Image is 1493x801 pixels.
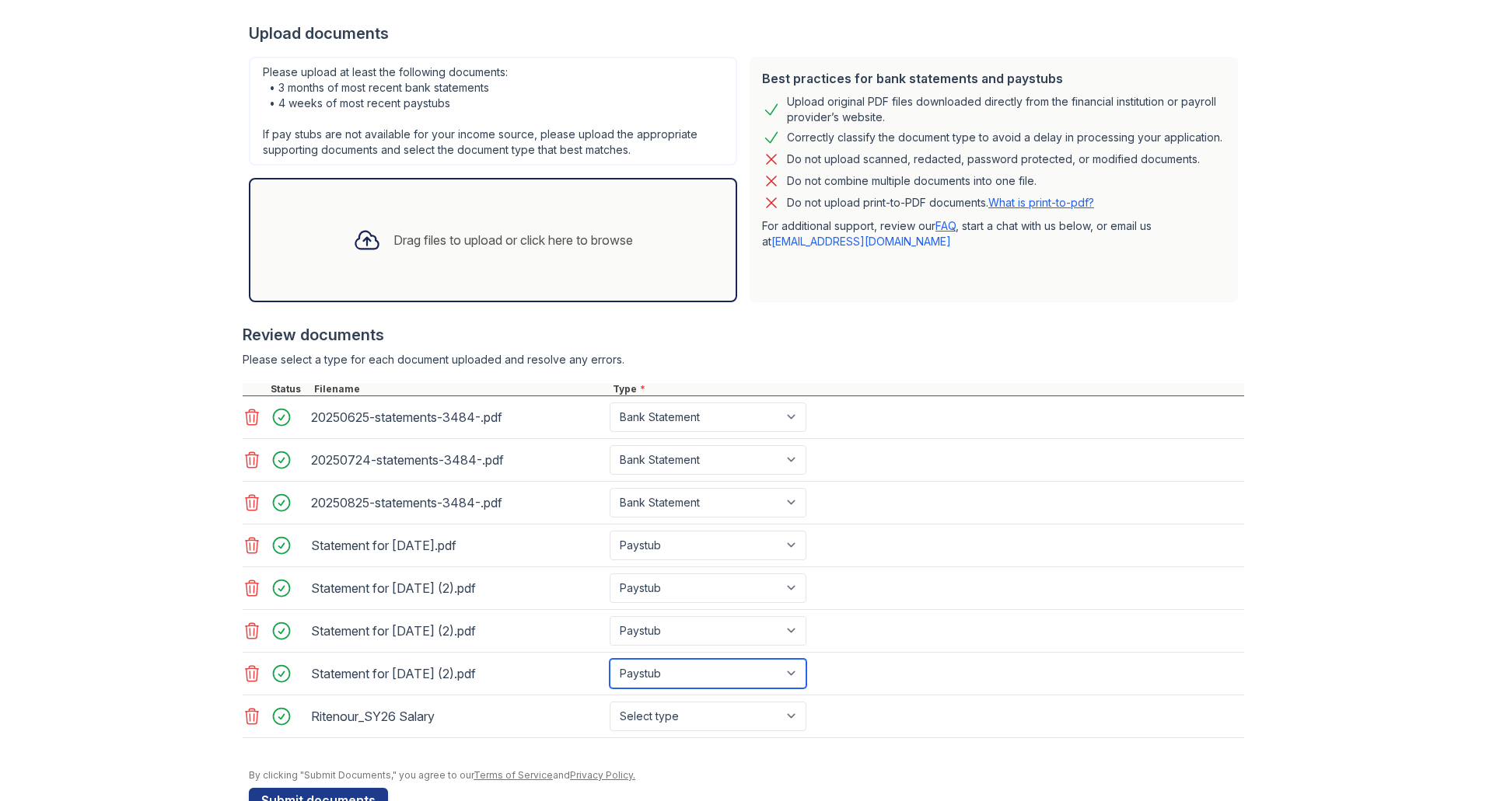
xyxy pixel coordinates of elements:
div: 20250724-statements-3484-.pdf [311,448,603,472]
div: By clicking "Submit Documents," you agree to our and [249,769,1244,782]
div: Statement for [DATE].pdf [311,533,603,558]
a: FAQ [935,219,956,232]
div: Status [267,383,311,395]
div: Statement for [DATE] (2).pdf [311,618,603,643]
div: Upload original PDF files downloaded directly from the financial institution or payroll provider’... [787,94,1226,125]
div: Please select a type for each document uploaded and resolve any errors. [243,352,1244,367]
div: Correctly classify the document type to avoid a delay in processing your application. [787,128,1222,147]
div: 20250625-statements-3484-.pdf [311,405,603,430]
div: Review documents [243,324,1244,346]
p: For additional support, review our , start a chat with us below, or email us at [762,218,1226,249]
div: Do not upload scanned, redacted, password protected, or modified documents. [787,150,1200,169]
div: Upload documents [249,23,1244,44]
div: Drag files to upload or click here to browse [393,231,633,249]
div: Statement for [DATE] (2).pdf [311,576,603,601]
div: Do not combine multiple documents into one file. [787,172,1037,190]
div: Type [610,383,1244,395]
div: 20250825-statements-3484-.pdf [311,490,603,515]
p: Do not upload print-to-PDF documents. [787,195,1094,211]
a: [EMAIL_ADDRESS][DOMAIN_NAME] [771,235,951,248]
div: Statement for [DATE] (2).pdf [311,661,603,686]
a: Privacy Policy. [570,769,635,781]
a: What is print-to-pdf? [988,196,1094,209]
div: Best practices for bank statements and paystubs [762,69,1226,88]
a: Terms of Service [474,769,553,781]
div: Please upload at least the following documents: • 3 months of most recent bank statements • 4 wee... [249,57,737,165]
div: Filename [311,383,610,395]
div: Ritenour_SY26 Salary [311,704,603,729]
